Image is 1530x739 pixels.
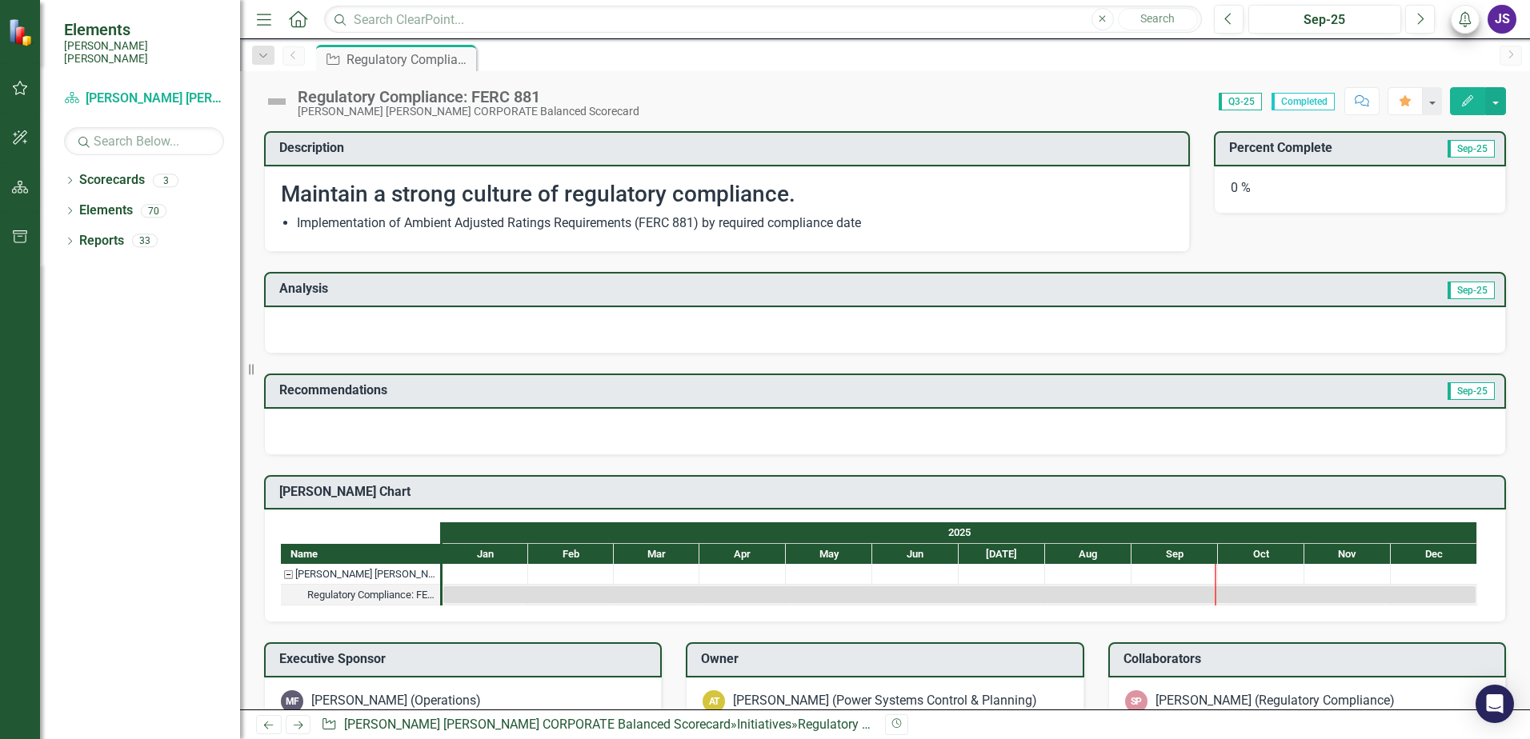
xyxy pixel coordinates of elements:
span: Elements [64,20,224,39]
div: » » [321,716,873,734]
div: 0 % [1214,166,1507,214]
div: [PERSON_NAME] [PERSON_NAME] CORPORATE Balanced Scorecard [298,106,639,118]
div: [PERSON_NAME] (Power Systems Control & Planning) [733,692,1037,710]
h3: Description [279,141,1180,155]
div: Oct [1218,544,1304,565]
h3: Percent Complete [1229,141,1411,155]
div: Jun [872,544,959,565]
a: Reports [79,232,124,250]
div: SP [1125,690,1147,713]
input: Search Below... [64,127,224,155]
div: MF [281,690,303,713]
div: 2025 [443,522,1477,543]
a: Elements [79,202,133,220]
a: [PERSON_NAME] [PERSON_NAME] CORPORATE Balanced Scorecard [64,90,224,108]
span: Sep-25 [1448,282,1495,299]
div: Name [281,544,440,564]
div: Task: Santee Cooper CORPORATE Balanced Scorecard Start date: 2025-01-01 End date: 2025-01-02 [281,564,440,585]
div: Mar [614,544,699,565]
a: Initiatives [737,717,791,732]
div: 70 [141,204,166,218]
div: Regulatory Compliance: FERC 881 [298,88,639,106]
h3: Collaborators [1123,652,1496,666]
span: Q3-25 [1219,93,1262,110]
div: Task: Start date: 2025-01-01 End date: 2025-12-31 [443,586,1476,603]
div: Jul [959,544,1045,565]
div: Sep-25 [1254,10,1396,30]
img: Not Defined [264,89,290,114]
div: May [786,544,872,565]
div: Regulatory Compliance: FERC 881 [281,585,440,605]
h3: Executive Sponsor [279,652,652,666]
h2: Maintain a strong culture of regulatory compliance. [281,182,1173,207]
div: 3 [153,174,178,187]
div: Nov [1304,544,1391,565]
div: Task: Start date: 2025-01-01 End date: 2025-12-31 [281,585,440,605]
div: Sep [1131,544,1218,565]
h3: [PERSON_NAME] Chart [279,485,1496,499]
div: Jan [443,544,528,565]
div: AT [703,690,725,713]
div: Regulatory Compliance: FERC 881 [307,585,435,605]
a: [PERSON_NAME] [PERSON_NAME] CORPORATE Balanced Scorecard [344,717,731,732]
button: Sep-25 [1248,5,1401,34]
div: Dec [1391,544,1477,565]
div: Regulatory Compliance: FERC 881 [346,50,472,70]
span: Search [1140,12,1175,25]
img: ClearPoint Strategy [8,18,36,46]
div: [PERSON_NAME] (Regulatory Compliance) [1156,692,1395,710]
h3: Analysis [279,282,888,296]
span: Sep-25 [1448,140,1495,158]
div: [PERSON_NAME] [PERSON_NAME] CORPORATE Balanced Scorecard [295,564,435,585]
div: 33 [132,234,158,248]
span: Sep-25 [1448,382,1495,400]
div: Feb [528,544,614,565]
h3: Owner [701,652,1074,666]
div: [PERSON_NAME] (Operations) [311,692,481,710]
div: Aug [1045,544,1131,565]
div: Regulatory Compliance: FERC 881 [798,717,991,732]
div: Apr [699,544,786,565]
div: Santee Cooper CORPORATE Balanced Scorecard [281,564,440,585]
span: Completed [1272,93,1335,110]
button: JS [1488,5,1516,34]
button: Search [1118,8,1198,30]
li: Implementation of Ambient Adjusted Ratings Requirements (FERC 881) by required compliance date [297,214,1173,233]
div: Open Intercom Messenger [1476,685,1514,723]
h3: Recommendations [279,383,1118,397]
a: Scorecards [79,171,145,190]
small: [PERSON_NAME] [PERSON_NAME] [64,39,224,66]
input: Search ClearPoint... [324,6,1202,34]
